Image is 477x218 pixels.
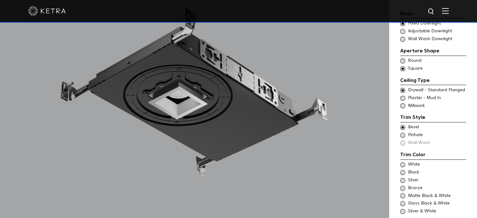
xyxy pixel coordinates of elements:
[400,47,466,56] div: Aperture Shape
[408,185,465,191] span: Bronze
[408,87,465,93] span: Drywall - Standard Flanged
[408,20,465,27] span: Fixed Downlight
[408,193,465,199] span: Matte Black & White
[408,177,465,183] span: Silver
[408,36,465,42] span: Wall Wash Downlight
[28,6,66,16] img: ketra-logo-2019-white
[408,132,465,138] span: Pinhole
[408,124,465,130] span: Bevel
[408,95,465,101] span: Plaster - Mud In
[408,162,465,168] span: White
[427,8,435,16] img: search icon
[408,28,465,35] span: Adjustable Downlight
[400,114,466,122] div: Trim Style
[408,103,465,109] span: Millwork
[408,169,465,176] span: Black
[408,200,465,207] span: Gloss Black & White
[408,208,465,215] span: Silver & White
[442,8,449,14] img: Hamburger%20Nav.svg
[400,77,466,85] div: Ceiling Type
[400,151,466,160] div: Trim Color
[408,58,465,64] span: Round
[408,66,465,72] span: Square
